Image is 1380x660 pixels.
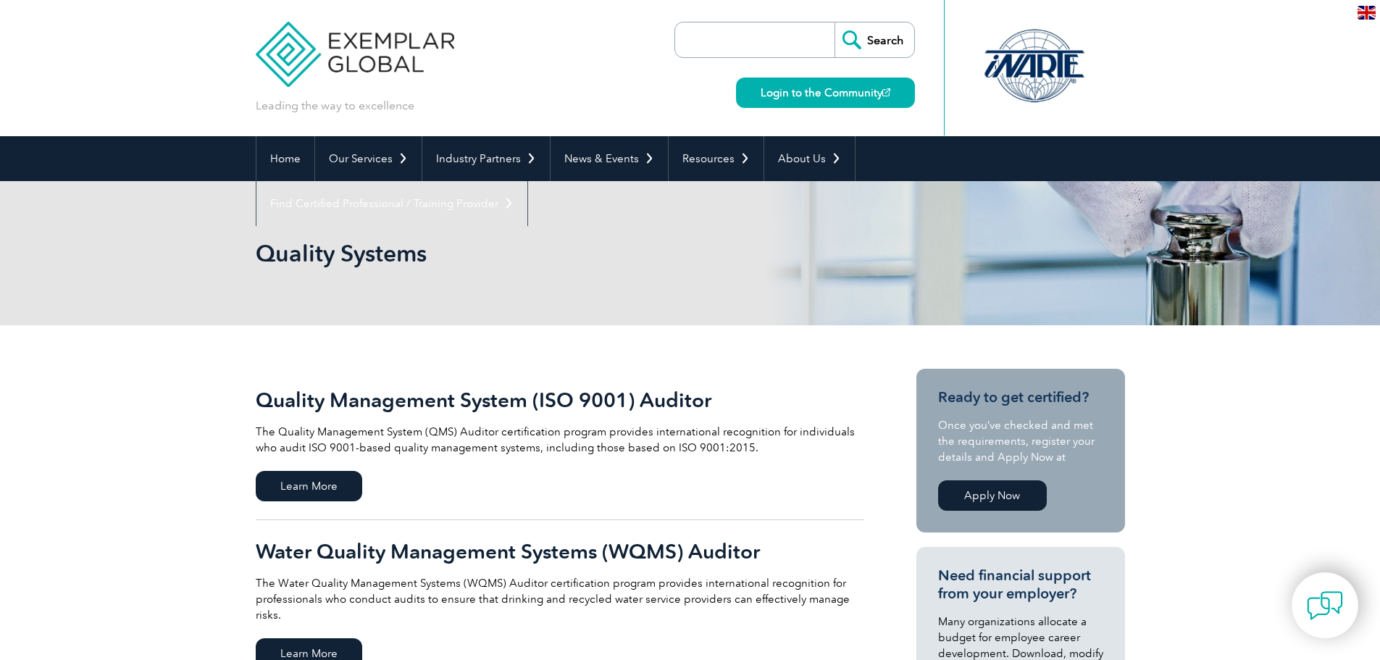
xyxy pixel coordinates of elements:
a: Our Services [315,136,422,181]
input: Search [835,22,914,57]
a: Home [256,136,314,181]
a: About Us [764,136,855,181]
h1: Quality Systems [256,239,812,267]
img: en [1358,6,1376,20]
img: contact-chat.png [1307,588,1343,624]
a: Apply Now [938,480,1047,511]
p: The Water Quality Management Systems (WQMS) Auditor certification program provides international ... [256,575,864,623]
a: Industry Partners [422,136,550,181]
h2: Water Quality Management Systems (WQMS) Auditor [256,540,864,563]
a: News & Events [551,136,668,181]
img: open_square.png [882,88,890,96]
a: Resources [669,136,764,181]
a: Find Certified Professional / Training Provider [256,181,527,226]
a: Quality Management System (ISO 9001) Auditor The Quality Management System (QMS) Auditor certific... [256,369,864,520]
p: Leading the way to excellence [256,98,414,114]
p: The Quality Management System (QMS) Auditor certification program provides international recognit... [256,424,864,456]
span: Learn More [256,471,362,501]
h2: Quality Management System (ISO 9001) Auditor [256,388,864,412]
p: Once you’ve checked and met the requirements, register your details and Apply Now at [938,417,1103,465]
h3: Need financial support from your employer? [938,567,1103,603]
h3: Ready to get certified? [938,388,1103,406]
a: Login to the Community [736,78,915,108]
